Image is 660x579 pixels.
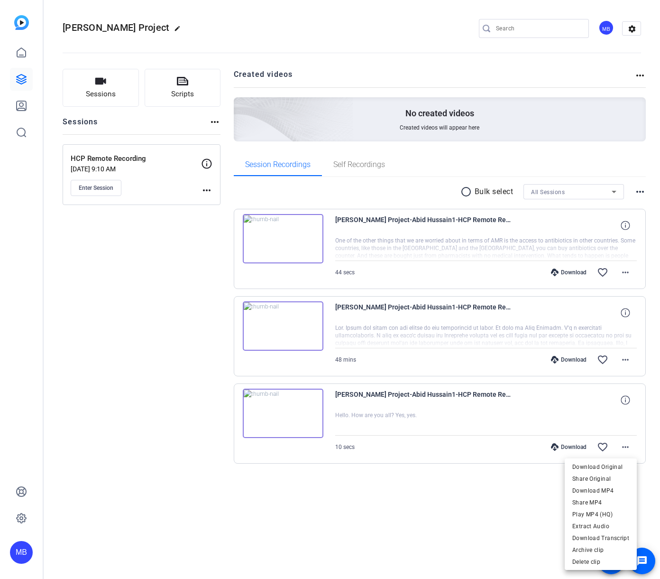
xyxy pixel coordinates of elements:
span: Delete clip [572,556,629,568]
span: Extract Audio [572,521,629,532]
span: Download Original [572,461,629,473]
span: Share MP4 [572,497,629,508]
span: Archive clip [572,544,629,556]
span: Play MP4 (HQ) [572,509,629,520]
span: Share Original [572,473,629,485]
span: Download MP4 [572,485,629,496]
span: Download Transcript [572,532,629,544]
